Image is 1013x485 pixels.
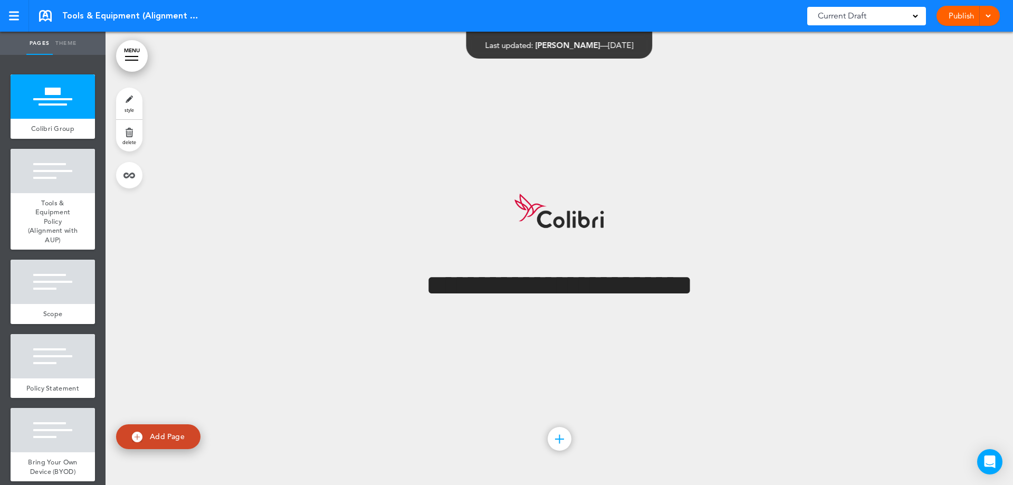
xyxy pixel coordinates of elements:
span: [PERSON_NAME] [536,40,600,50]
a: Publish [944,6,978,26]
span: style [125,107,134,113]
span: delete [122,139,136,145]
span: Current Draft [818,8,866,23]
span: Scope [43,309,63,318]
a: Theme [53,32,79,55]
span: Policy Statement [26,384,79,393]
a: delete [116,120,142,151]
span: Last updated: [485,40,533,50]
a: MENU [116,40,148,72]
a: Pages [26,32,53,55]
span: Tools & Equipment Policy (Alignment with AUP) [28,198,78,244]
span: Bring Your Own Device (BYOD) [28,458,77,476]
img: 1692830015022.png [503,183,616,240]
span: Tools & Equipment (Alignment with AUP) [62,10,205,22]
span: Add Page [150,432,185,441]
span: Colibri Group [31,124,74,133]
a: Colibri Group [11,119,95,139]
a: Bring Your Own Device (BYOD) [11,452,95,481]
img: add.svg [132,432,142,442]
a: Scope [11,304,95,324]
span: [DATE] [608,40,634,50]
a: Add Page [116,424,200,449]
div: — [485,41,634,49]
div: Open Intercom Messenger [977,449,1002,474]
a: Tools & Equipment Policy (Alignment with AUP) [11,193,95,250]
a: Policy Statement [11,378,95,398]
a: style [116,88,142,119]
